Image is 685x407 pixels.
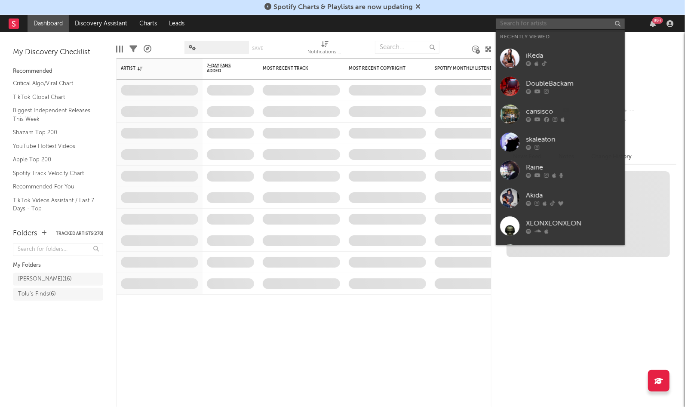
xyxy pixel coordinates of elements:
div: Artist [121,66,185,71]
div: My Discovery Checklist [13,47,103,58]
span: Dismiss [415,4,421,11]
div: Notifications (Artist) [308,47,342,58]
div: Akida [526,190,620,200]
a: Recommended For You [13,182,95,191]
button: 99+ [650,20,656,27]
div: -- [619,105,676,117]
a: TikTok Videos Assistant / Last 7 Days - Top [13,196,95,213]
div: Filters [129,37,137,62]
div: iKeda [526,50,620,61]
a: Apple Top 200 [13,155,95,164]
input: Search... [375,41,439,54]
div: XEONXEONXEON [526,218,620,228]
input: Search for artists [496,18,625,29]
span: 7-Day Fans Added [207,63,241,74]
div: cansisco [526,106,620,117]
div: -- [619,117,676,128]
div: Raine [526,162,620,173]
div: Folders [13,228,37,239]
a: Tolu's Finds(6) [13,288,103,301]
a: [PERSON_NAME](16) [13,273,103,286]
a: Raine [496,156,625,184]
a: Charts [133,15,163,32]
div: DoubleBackam [526,78,620,89]
div: Notifications (Artist) [308,37,342,62]
button: Tracked Artists(270) [56,231,103,236]
a: XEONXEONXEON [496,212,625,240]
a: Critical Algo/Viral Chart [13,79,95,88]
a: Shazam Top 200 [13,128,95,137]
a: TikTok Global Chart [13,92,95,102]
div: [PERSON_NAME] ( 16 ) [18,274,72,284]
input: Search for folders... [13,244,103,256]
a: Leads [163,15,190,32]
a: Bally Baby [496,240,625,268]
div: Most Recent Track [263,66,327,71]
a: Akida [496,184,625,212]
div: My Folders [13,260,103,271]
a: Discovery Assistant [69,15,133,32]
div: skaleaton [526,134,620,145]
a: Spotify Track Velocity Chart [13,169,95,178]
div: Tolu's Finds ( 6 ) [18,289,56,299]
div: Most Recent Copyright [349,66,413,71]
a: DoubleBackam [496,72,625,100]
a: Dashboard [28,15,69,32]
div: Recently Viewed [500,32,620,42]
div: Spotify Monthly Listeners [435,66,499,71]
button: Save [252,46,263,51]
span: Spotify Charts & Playlists are now updating [273,4,413,11]
div: Recommended [13,66,103,77]
a: skaleaton [496,128,625,156]
div: 99 + [652,17,663,24]
a: YouTube Hottest Videos [13,142,95,151]
a: cansisco [496,100,625,128]
div: Edit Columns [116,37,123,62]
a: Biggest Independent Releases This Week [13,106,95,123]
div: A&R Pipeline [144,37,151,62]
a: iKeda [496,44,625,72]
